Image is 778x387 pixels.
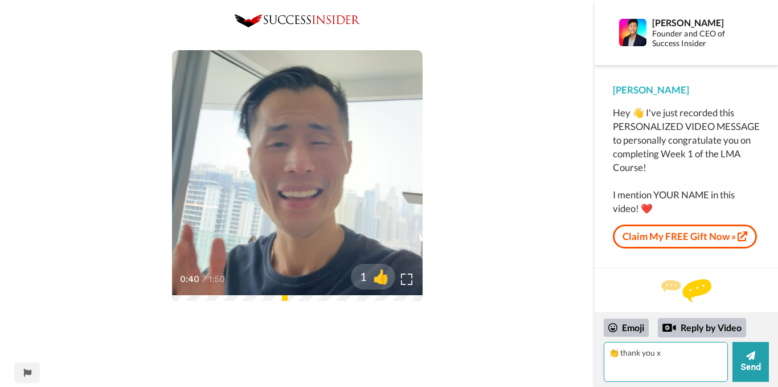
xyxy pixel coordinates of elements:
button: 1👍 [351,264,395,290]
span: / [202,272,206,286]
div: Founder and CEO of Success Insider [652,29,747,48]
span: 0:40 [180,272,200,286]
div: Reply by Video [662,321,676,335]
img: Profile Image [619,19,646,46]
a: Claim My FREE Gift Now » [613,225,757,249]
textarea: 👏 thank you x [604,342,728,382]
img: 0c8b3de2-5a68-4eb7-92e8-72f868773395 [235,14,360,27]
span: 1:50 [208,272,228,286]
div: Send [PERSON_NAME] a reply. [610,288,763,311]
span: 1 [351,268,367,284]
div: Hey 👋 I've just recorded this PERSONALIZED VIDEO MESSAGE to personally congratulate you on comple... [613,106,760,215]
div: Reply by Video [658,318,746,337]
div: [PERSON_NAME] [613,83,760,97]
div: [PERSON_NAME] [652,17,747,28]
img: message.svg [661,279,711,302]
span: 👍 [367,267,395,286]
button: Send [732,342,769,382]
div: Emoji [604,319,649,337]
